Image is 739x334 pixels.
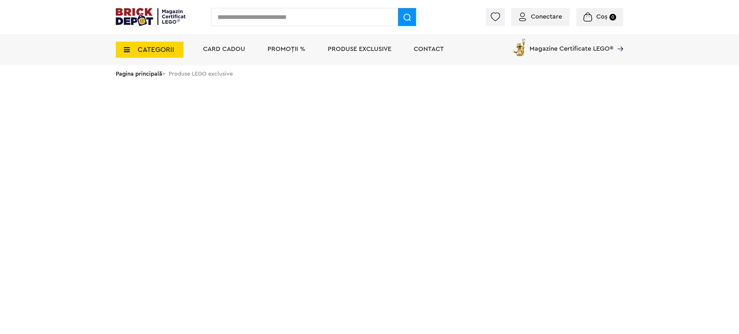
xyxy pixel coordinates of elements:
[116,71,162,77] a: Pagina principală
[519,13,562,20] a: Conectare
[609,14,616,21] small: 0
[116,65,623,82] div: > Produse LEGO exclusive
[531,13,562,20] span: Conectare
[530,37,613,52] span: Magazine Certificate LEGO®
[596,13,607,20] span: Coș
[613,37,623,44] a: Magazine Certificate LEGO®
[268,46,305,52] a: PROMOȚII %
[328,46,391,52] a: Produse exclusive
[414,46,444,52] a: Contact
[203,46,245,52] a: Card Cadou
[138,46,174,53] span: CATEGORII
